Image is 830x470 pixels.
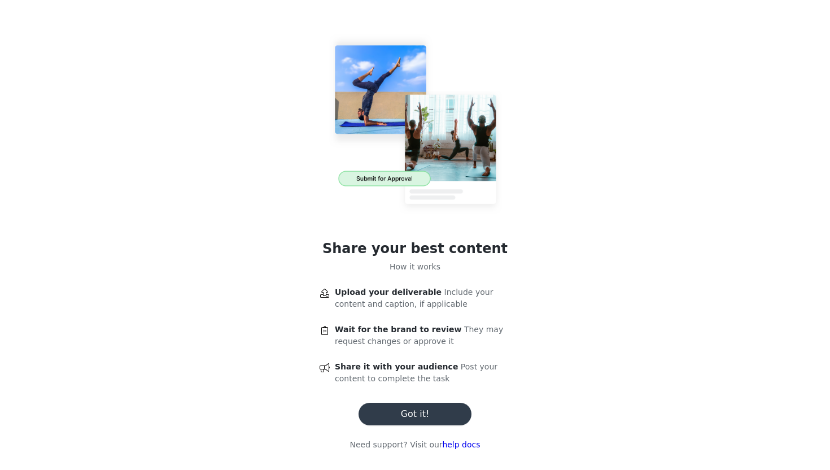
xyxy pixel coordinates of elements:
h1: Share your best content [322,238,508,259]
span: Post your content to complete the task [335,362,497,383]
button: Got it! [359,403,471,425]
span: Include your content and caption, if applicable [335,288,493,308]
img: content approval [316,27,514,225]
p: Need support? Visit our [350,439,480,451]
span: Upload your deliverable [335,288,442,297]
a: help docs [442,440,480,449]
span: Share it with your audience [335,362,458,371]
span: They may request changes or approve it [335,325,503,346]
p: How it works [390,261,440,273]
span: Wait for the brand to review [335,325,461,334]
